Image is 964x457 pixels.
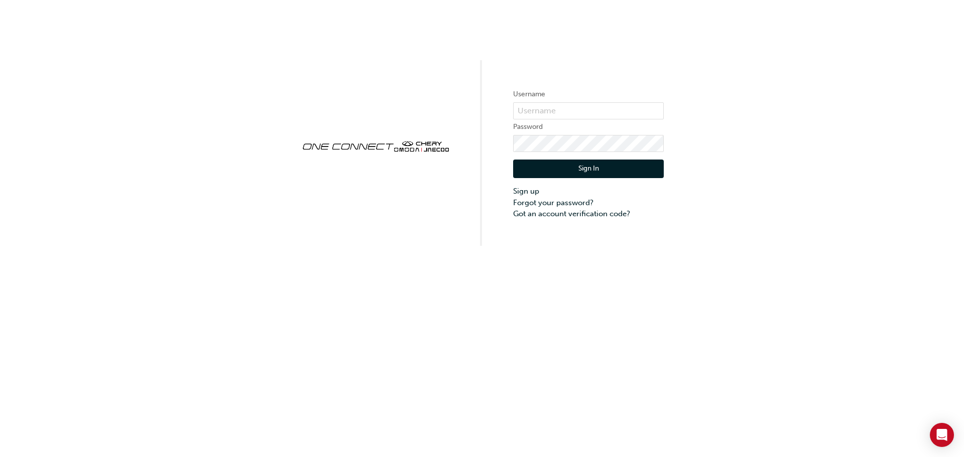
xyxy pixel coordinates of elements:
a: Forgot your password? [513,197,664,209]
label: Password [513,121,664,133]
input: Username [513,102,664,119]
a: Sign up [513,186,664,197]
a: Got an account verification code? [513,208,664,220]
img: oneconnect [300,132,451,159]
div: Open Intercom Messenger [930,423,954,447]
label: Username [513,88,664,100]
button: Sign In [513,160,664,179]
